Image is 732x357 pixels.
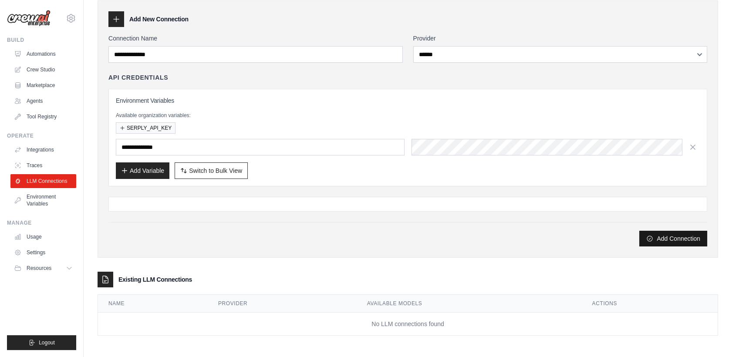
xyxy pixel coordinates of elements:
h4: API Credentials [108,73,168,82]
label: Connection Name [108,34,403,43]
div: Manage [7,219,76,226]
th: Provider [208,295,357,313]
a: Crew Studio [10,63,76,77]
button: Logout [7,335,76,350]
a: Integrations [10,143,76,157]
a: LLM Connections [10,174,76,188]
span: Switch to Bulk View [189,166,242,175]
a: Settings [10,246,76,259]
a: Environment Variables [10,190,76,211]
a: Tool Registry [10,110,76,124]
h3: Environment Variables [116,96,700,105]
td: No LLM connections found [98,313,718,336]
button: Resources [10,261,76,275]
div: Build [7,37,76,44]
th: Actions [582,295,718,313]
span: Logout [39,339,55,346]
div: Operate [7,132,76,139]
th: Name [98,295,208,313]
button: Add Connection [639,231,707,246]
a: Usage [10,230,76,244]
a: Automations [10,47,76,61]
span: Resources [27,265,51,272]
button: Switch to Bulk View [175,162,248,179]
th: Available Models [357,295,582,313]
label: Provider [413,34,708,43]
button: Add Variable [116,162,169,179]
a: Traces [10,158,76,172]
h3: Existing LLM Connections [118,275,192,284]
button: SERPLY_API_KEY [116,122,175,134]
a: Marketplace [10,78,76,92]
p: Available organization variables: [116,112,700,119]
h3: Add New Connection [129,15,189,24]
img: Logo [7,10,51,27]
a: Agents [10,94,76,108]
